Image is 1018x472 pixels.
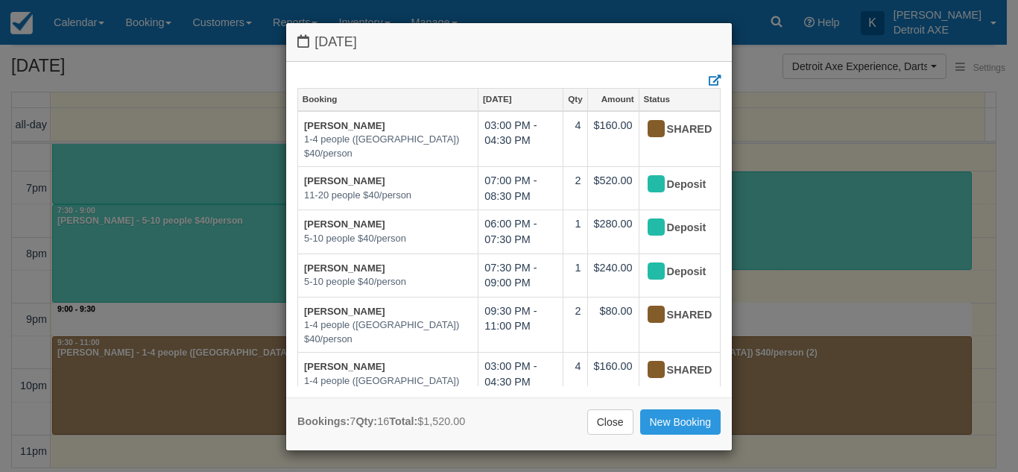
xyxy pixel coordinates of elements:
div: Deposit [645,173,701,197]
td: $160.00 [587,111,639,167]
td: 07:30 PM - 09:00 PM [478,254,563,297]
div: Deposit [645,216,701,240]
a: [DATE] [478,89,563,110]
a: [PERSON_NAME] [304,361,385,372]
em: 1-4 people ([GEOGRAPHIC_DATA]) $40/person [304,133,472,160]
strong: Bookings: [297,415,350,427]
td: 06:00 PM - 07:30 PM [478,210,563,254]
td: 03:00 PM - 04:30 PM [478,353,563,409]
td: $240.00 [587,254,639,297]
td: 1 [563,254,587,297]
a: [PERSON_NAME] [304,262,385,274]
div: Deposit [645,260,701,284]
td: 07:00 PM - 08:30 PM [478,167,563,210]
td: 03:00 PM - 04:30 PM [478,111,563,167]
div: 7 16 $1,520.00 [297,414,465,429]
td: 4 [563,353,587,409]
div: SHARED [645,359,701,383]
strong: Total: [389,415,417,427]
h4: [DATE] [297,34,721,50]
a: [PERSON_NAME] [304,218,385,230]
a: New Booking [640,409,721,435]
a: Close [587,409,633,435]
em: 1-4 people ([GEOGRAPHIC_DATA]) $40/person [304,374,472,402]
td: 1 [563,210,587,254]
em: 5-10 people $40/person [304,232,472,246]
td: 2 [563,167,587,210]
td: 09:30 PM - 11:00 PM [478,297,563,353]
td: $160.00 [587,353,639,409]
em: 5-10 people $40/person [304,275,472,289]
strong: Qty: [355,415,377,427]
td: $80.00 [587,297,639,353]
a: [PERSON_NAME] [304,175,385,186]
td: $520.00 [587,167,639,210]
td: $280.00 [587,210,639,254]
td: 2 [563,297,587,353]
a: Booking [298,89,478,110]
em: 1-4 people ([GEOGRAPHIC_DATA]) $40/person [304,318,472,346]
a: Status [639,89,720,110]
td: 4 [563,111,587,167]
em: 11-20 people $40/person [304,189,472,203]
div: SHARED [645,118,701,142]
a: [PERSON_NAME] [304,120,385,131]
div: SHARED [645,303,701,327]
a: Amount [588,89,639,110]
a: [PERSON_NAME] [304,306,385,317]
a: Qty [563,89,587,110]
